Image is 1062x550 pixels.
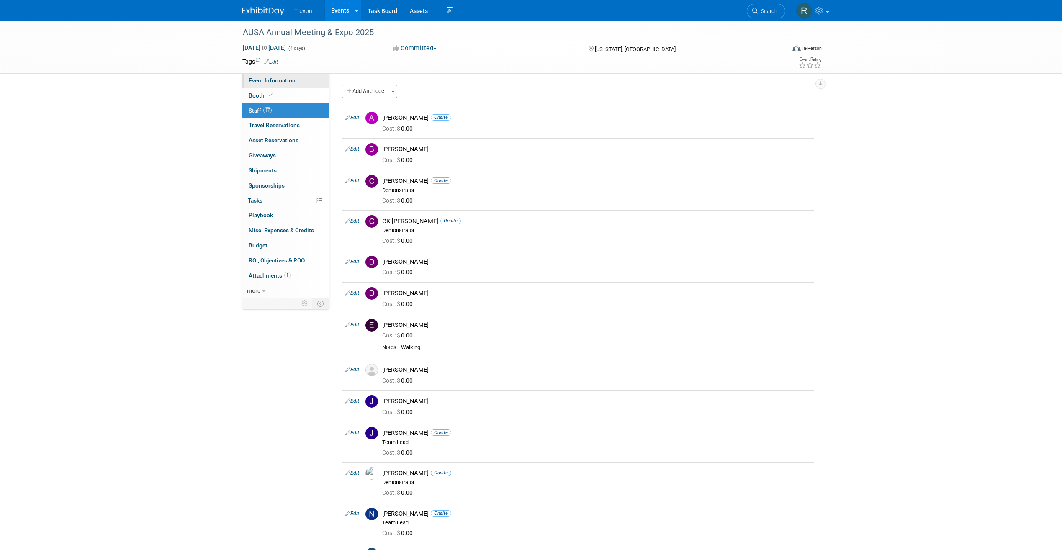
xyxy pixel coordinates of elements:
[382,529,416,536] span: 0.00
[365,143,378,156] img: B.jpg
[382,237,416,244] span: 0.00
[431,177,451,184] span: Onsite
[249,212,273,218] span: Playbook
[382,177,810,185] div: [PERSON_NAME]
[595,46,676,52] span: [US_STATE], [GEOGRAPHIC_DATA]
[365,175,378,188] img: C.jpg
[382,187,810,194] div: Demonstrator
[382,397,810,405] div: [PERSON_NAME]
[284,272,291,278] span: 1
[242,253,329,268] a: ROI, Objectives & ROO
[242,223,329,238] a: Misc. Expenses & Credits
[382,429,810,437] div: [PERSON_NAME]
[382,519,810,526] div: Team Lead
[365,112,378,124] img: A.jpg
[242,208,329,223] a: Playbook
[345,511,359,517] a: Edit
[249,122,300,129] span: Travel Reservations
[382,237,401,244] span: Cost: $
[294,8,312,14] span: Trexon
[758,8,777,14] span: Search
[365,215,378,228] img: C.jpg
[249,92,274,99] span: Booth
[799,57,821,62] div: Event Rating
[345,218,359,224] a: Edit
[249,107,272,114] span: Staff
[382,489,401,496] span: Cost: $
[242,88,329,103] a: Booth
[345,115,359,121] a: Edit
[263,107,272,113] span: 17
[365,319,378,332] img: E.jpg
[242,283,329,298] a: more
[242,268,329,283] a: Attachments1
[365,508,378,520] img: N.jpg
[260,44,268,51] span: to
[382,377,416,384] span: 0.00
[249,182,285,189] span: Sponsorships
[242,133,329,148] a: Asset Reservations
[382,510,810,518] div: [PERSON_NAME]
[382,157,416,163] span: 0.00
[382,449,401,456] span: Cost: $
[242,163,329,178] a: Shipments
[382,377,401,384] span: Cost: $
[736,44,822,56] div: Event Format
[382,258,810,266] div: [PERSON_NAME]
[242,57,278,66] td: Tags
[431,429,451,436] span: Onsite
[382,344,398,351] div: Notes:
[249,77,296,84] span: Event Information
[382,227,810,234] div: Demonstrator
[345,430,359,436] a: Edit
[264,59,278,65] a: Edit
[382,479,810,486] div: Demonstrator
[382,332,401,339] span: Cost: $
[382,125,401,132] span: Cost: $
[382,269,416,275] span: 0.00
[796,3,812,19] img: Randy Ruiz
[249,272,291,279] span: Attachments
[345,259,359,265] a: Edit
[792,45,801,51] img: Format-Inperson.png
[242,193,329,208] a: Tasks
[747,4,785,18] a: Search
[365,395,378,408] img: J.jpg
[382,125,416,132] span: 0.00
[268,93,273,98] i: Booth reservation complete
[345,146,359,152] a: Edit
[249,242,267,249] span: Budget
[312,298,329,309] td: Toggle Event Tabs
[240,25,773,40] div: AUSA Annual Meeting & Expo 2025
[242,118,329,133] a: Travel Reservations
[382,289,810,297] div: [PERSON_NAME]
[390,44,440,53] button: Committed
[249,137,298,144] span: Asset Reservations
[382,321,810,329] div: [PERSON_NAME]
[382,332,416,339] span: 0.00
[288,46,305,51] span: (4 days)
[382,269,401,275] span: Cost: $
[382,449,416,456] span: 0.00
[298,298,312,309] td: Personalize Event Tab Strip
[242,44,286,51] span: [DATE] [DATE]
[365,427,378,439] img: J.jpg
[382,439,810,446] div: Team Lead
[431,114,451,121] span: Onsite
[242,148,329,163] a: Giveaways
[401,344,810,351] div: Walking
[382,489,416,496] span: 0.00
[345,398,359,404] a: Edit
[440,218,461,224] span: Onsite
[382,157,401,163] span: Cost: $
[365,256,378,268] img: D.jpg
[242,103,329,118] a: Staff17
[365,364,378,376] img: Associate-Profile-5.png
[345,367,359,373] a: Edit
[382,114,810,122] div: [PERSON_NAME]
[382,197,416,204] span: 0.00
[365,287,378,300] img: D.jpg
[247,287,260,294] span: more
[382,145,810,153] div: [PERSON_NAME]
[249,167,277,174] span: Shipments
